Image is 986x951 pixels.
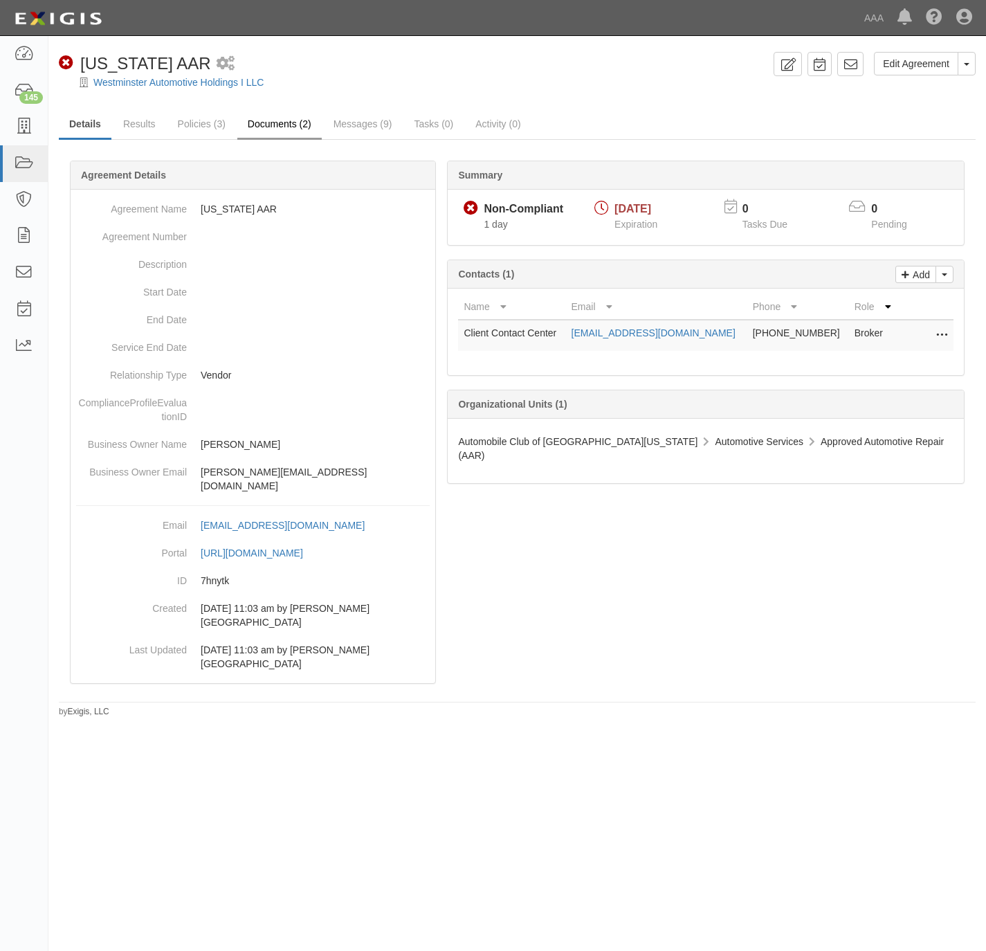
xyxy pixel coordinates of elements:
b: Agreement Details [81,170,166,181]
span: [DATE] [614,203,651,215]
dt: Business Owner Name [76,431,187,451]
span: [US_STATE] AAR [80,54,211,73]
dt: Service End Date [76,334,187,354]
a: Activity (0) [465,110,531,138]
dt: Email [76,511,187,532]
a: [URL][DOMAIN_NAME] [201,547,318,559]
a: Edit Agreement [874,52,958,75]
span: Since 10/01/2025 [484,219,507,230]
a: AAA [857,4,891,32]
i: Help Center - Complianz [926,10,942,26]
p: 0 [871,201,924,217]
dt: ID [76,567,187,588]
b: Organizational Units (1) [458,399,567,410]
dd: [DATE] 11:03 am by [PERSON_NAME][GEOGRAPHIC_DATA] [76,636,430,678]
p: Add [909,266,930,282]
div: 145 [19,91,43,104]
th: Phone [747,294,849,320]
a: Exigis, LLC [68,707,109,716]
b: Contacts (1) [458,269,514,280]
dt: Business Owner Email [76,458,187,479]
b: Summary [458,170,502,181]
span: Expiration [614,219,657,230]
div: [EMAIL_ADDRESS][DOMAIN_NAME] [201,518,365,532]
dd: Vendor [76,361,430,389]
dt: Start Date [76,278,187,299]
dt: End Date [76,306,187,327]
th: Email [566,294,747,320]
i: Non-Compliant [464,201,478,216]
a: [EMAIL_ADDRESS][DOMAIN_NAME] [201,520,380,531]
p: [PERSON_NAME][EMAIL_ADDRESS][DOMAIN_NAME] [201,465,430,493]
a: Tasks (0) [403,110,464,138]
td: Client Contact Center [458,320,565,351]
img: logo-5460c22ac91f19d4615b14bd174203de0afe785f0fc80cf4dbbc73dc1793850b.png [10,6,106,31]
a: Details [59,110,111,140]
td: Broker [849,320,898,351]
dt: Relationship Type [76,361,187,382]
a: [EMAIL_ADDRESS][DOMAIN_NAME] [572,327,736,338]
dt: Agreement Name [76,195,187,216]
span: Tasks Due [742,219,787,230]
a: Policies (3) [167,110,236,138]
dt: Created [76,595,187,615]
i: 1 scheduled workflow [217,57,235,71]
small: by [59,706,109,718]
dt: Description [76,251,187,271]
a: Add [895,266,936,283]
dt: Portal [76,539,187,560]
div: Non-Compliant [484,201,563,217]
a: Results [113,110,166,138]
span: Automotive Services [715,436,803,447]
dd: 7hnytk [76,567,430,595]
dd: [US_STATE] AAR [76,195,430,223]
i: Non-Compliant [59,56,73,71]
span: Pending [871,219,906,230]
div: California AAR [59,52,211,75]
dt: Last Updated [76,636,187,657]
th: Role [849,294,898,320]
a: Messages (9) [323,110,403,138]
dt: ComplianceProfileEvaluationID [76,389,187,424]
dt: Agreement Number [76,223,187,244]
td: [PHONE_NUMBER] [747,320,849,351]
p: [PERSON_NAME] [201,437,430,451]
p: 0 [742,201,805,217]
a: Documents (2) [237,110,322,140]
span: Automobile Club of [GEOGRAPHIC_DATA][US_STATE] [458,436,697,447]
dd: [DATE] 11:03 am by [PERSON_NAME][GEOGRAPHIC_DATA] [76,595,430,636]
a: Westminster Automotive Holdings I LLC [93,77,264,88]
th: Name [458,294,565,320]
